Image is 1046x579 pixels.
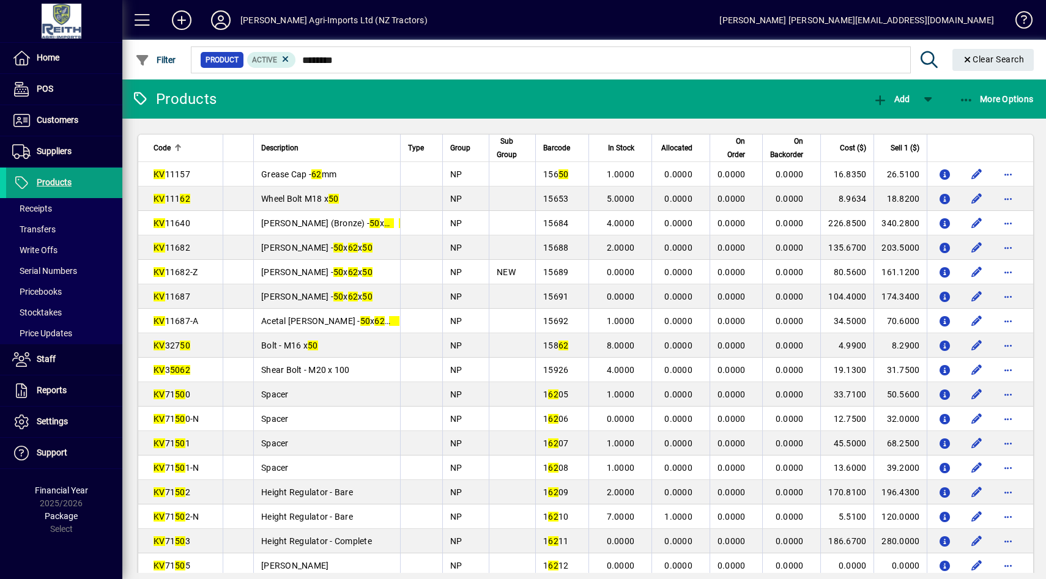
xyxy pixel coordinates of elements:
[770,135,814,161] div: On Backorder
[659,141,703,155] div: Allocated
[12,328,72,338] span: Price Updates
[261,487,353,497] span: Height Regulator - Bare
[389,316,399,326] em: 50
[718,243,746,253] span: 0.0000
[450,341,462,350] span: NP
[543,316,568,326] span: 15692
[543,218,568,228] span: 15684
[175,389,185,399] em: 50
[360,316,371,326] em: 50
[956,88,1037,110] button: More Options
[952,49,1034,71] button: Clear
[261,292,373,301] span: [PERSON_NAME] - x x
[362,267,373,277] em: 50
[37,416,68,426] span: Settings
[874,235,927,260] td: 203.5000
[607,316,635,326] span: 1.0000
[6,438,122,468] a: Support
[998,433,1018,453] button: More options
[718,218,746,228] span: 0.0000
[998,507,1018,526] button: More options
[6,219,122,240] a: Transfers
[874,333,927,358] td: 8.2900
[6,136,122,167] a: Suppliers
[998,311,1018,331] button: More options
[874,407,927,431] td: 32.0000
[37,385,67,395] span: Reports
[664,218,692,228] span: 0.0000
[154,267,165,277] em: KV
[776,316,804,326] span: 0.0000
[718,316,746,326] span: 0.0000
[154,316,198,326] span: 11687-A
[966,213,986,233] button: Edit
[154,341,165,350] em: KV
[607,292,635,301] span: 0.0000
[998,287,1018,306] button: More options
[543,341,568,350] span: 158
[37,354,56,364] span: Staff
[374,316,385,326] em: 62
[998,360,1018,380] button: More options
[998,482,1018,502] button: More options
[776,438,804,448] span: 0.0000
[154,194,165,204] em: KV
[261,218,409,228] span: [PERSON_NAME] (Bronze) - x x
[450,141,470,155] span: Group
[820,284,874,309] td: 104.4000
[718,169,746,179] span: 0.0000
[776,365,804,375] span: 0.0000
[661,141,692,155] span: Allocated
[311,169,322,179] em: 62
[261,169,336,179] span: Grease Cap - mm
[154,365,165,375] em: KV
[607,365,635,375] span: 4.0000
[966,556,986,575] button: Edit
[966,336,986,355] button: Edit
[543,365,568,375] span: 15926
[333,243,344,253] em: 50
[548,438,558,448] em: 62
[607,169,635,179] span: 1.0000
[718,194,746,204] span: 0.0000
[37,84,53,94] span: POS
[154,487,190,497] span: 71 2
[162,9,201,31] button: Add
[348,267,358,277] em: 62
[998,385,1018,404] button: More options
[776,487,804,497] span: 0.0000
[450,292,462,301] span: NP
[718,267,746,277] span: 0.0000
[132,49,179,71] button: Filter
[450,141,481,155] div: Group
[664,292,692,301] span: 0.0000
[180,365,190,375] em: 62
[607,218,635,228] span: 4.0000
[247,52,296,68] mat-chip: Activation Status: Active
[607,414,635,424] span: 0.0000
[154,389,190,399] span: 71 0
[261,341,318,350] span: Bolt - M16 x
[408,141,435,155] div: Type
[966,482,986,502] button: Edit
[664,438,692,448] span: 0.0000
[664,243,692,253] span: 0.0000
[966,531,986,551] button: Edit
[543,194,568,204] span: 15653
[874,211,927,235] td: 340.2800
[607,194,635,204] span: 5.0000
[6,74,122,105] a: POS
[664,414,692,424] span: 0.0000
[154,141,171,155] span: Code
[874,504,927,529] td: 120.0000
[450,414,462,424] span: NP
[154,365,190,375] span: 3
[664,267,692,277] span: 0.0000
[718,365,746,375] span: 0.0000
[175,487,185,497] em: 50
[548,487,558,497] em: 62
[450,487,462,497] span: NP
[154,341,190,350] span: 327
[718,463,746,473] span: 0.0000
[776,267,804,277] span: 0.0000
